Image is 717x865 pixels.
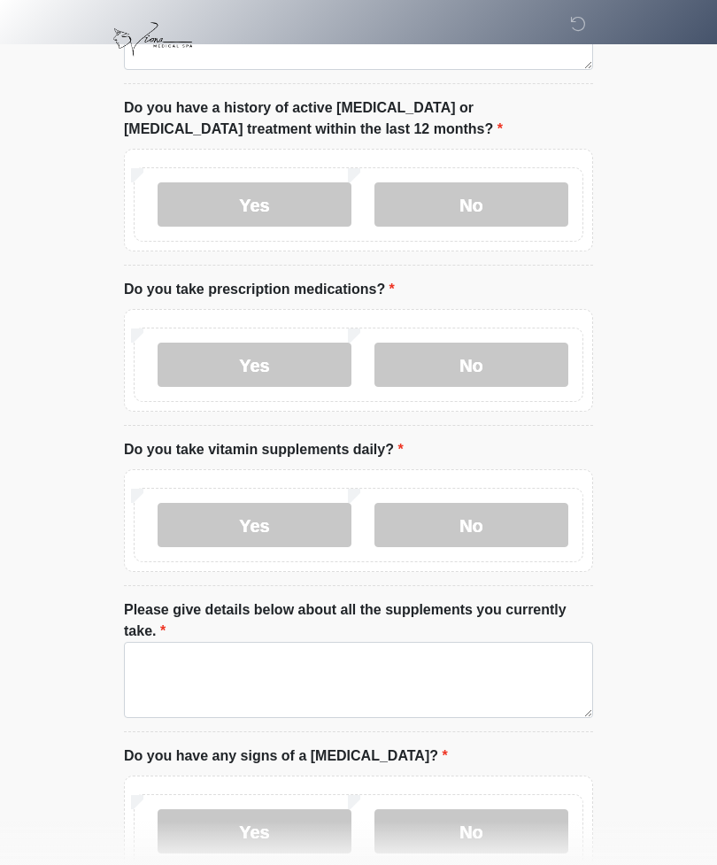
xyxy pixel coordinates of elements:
[124,97,593,140] label: Do you have a history of active [MEDICAL_DATA] or [MEDICAL_DATA] treatment within the last 12 mon...
[374,809,568,853] label: No
[158,503,351,547] label: Yes
[158,182,351,227] label: Yes
[124,599,593,642] label: Please give details below about all the supplements you currently take.
[124,439,404,460] label: Do you take vitamin supplements daily?
[158,343,351,387] label: Yes
[124,745,448,767] label: Do you have any signs of a [MEDICAL_DATA]?
[106,13,199,66] img: Viona Medical Spa Logo
[374,503,568,547] label: No
[374,182,568,227] label: No
[374,343,568,387] label: No
[158,809,351,853] label: Yes
[124,279,395,300] label: Do you take prescription medications?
